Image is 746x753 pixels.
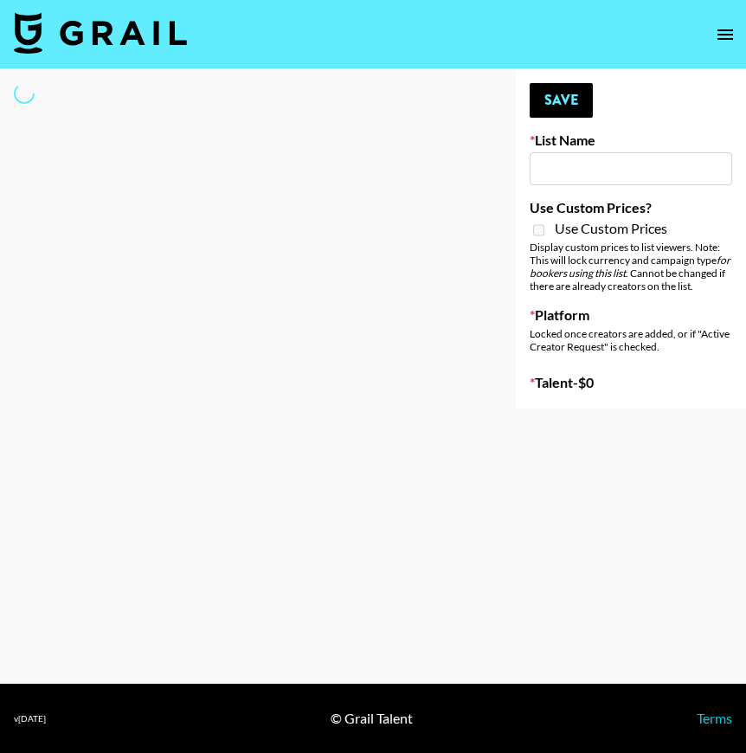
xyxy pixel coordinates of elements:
[555,220,667,237] span: Use Custom Prices
[530,306,732,324] label: Platform
[530,132,732,149] label: List Name
[697,710,732,726] a: Terms
[14,713,46,724] div: v [DATE]
[530,83,593,118] button: Save
[530,254,730,280] em: for bookers using this list
[708,17,743,52] button: open drawer
[530,374,732,391] label: Talent - $ 0
[14,12,187,54] img: Grail Talent
[530,199,732,216] label: Use Custom Prices?
[331,710,413,727] div: © Grail Talent
[530,327,732,353] div: Locked once creators are added, or if "Active Creator Request" is checked.
[530,241,732,293] div: Display custom prices to list viewers. Note: This will lock currency and campaign type . Cannot b...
